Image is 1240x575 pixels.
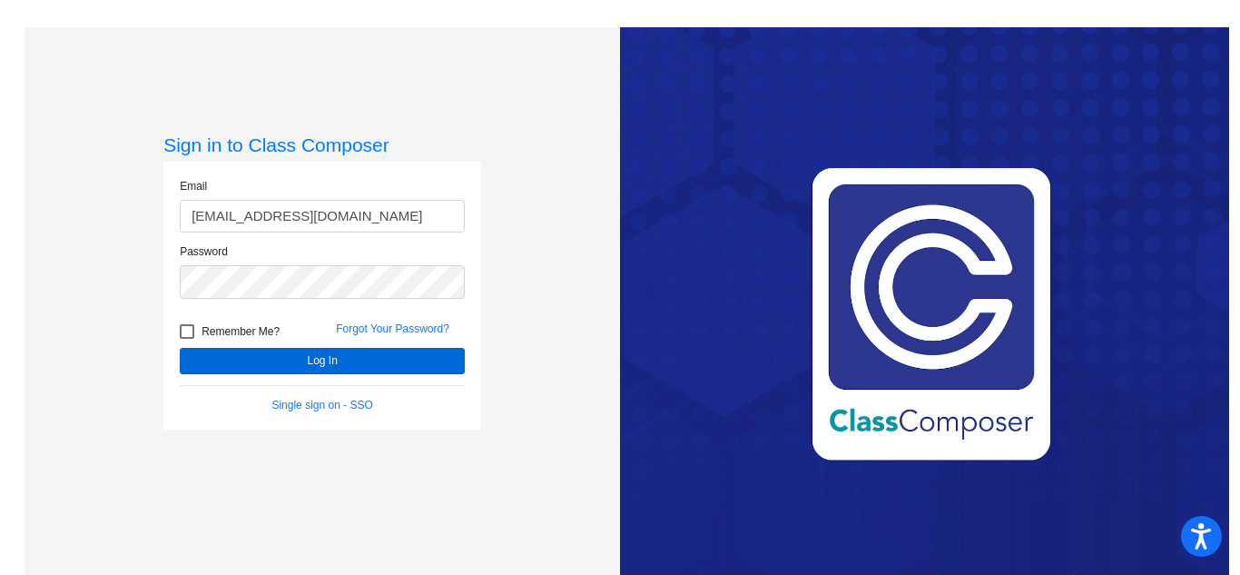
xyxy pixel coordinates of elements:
h3: Sign in to Class Composer [163,134,481,156]
label: Email [180,178,207,194]
a: Single sign on - SSO [271,399,372,411]
span: Remember Me? [202,321,280,342]
a: Forgot Your Password? [336,322,449,335]
button: Log In [180,348,465,374]
label: Password [180,243,228,260]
